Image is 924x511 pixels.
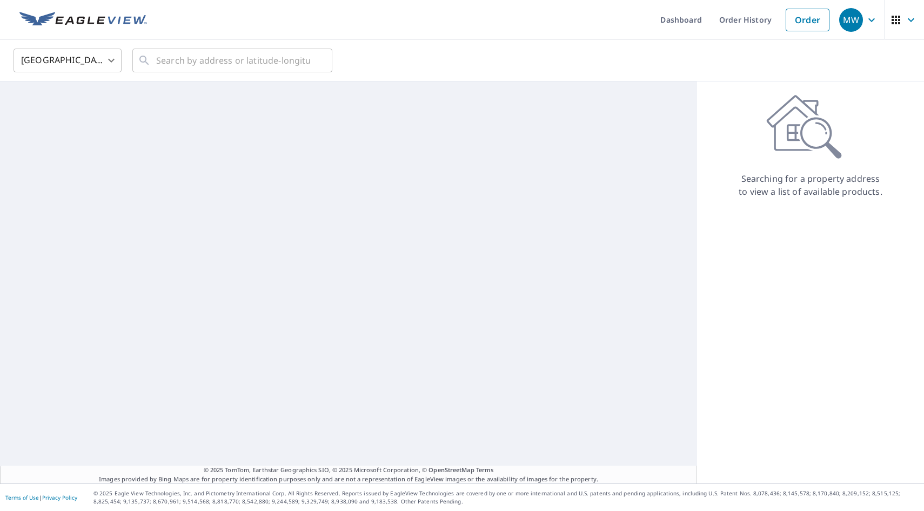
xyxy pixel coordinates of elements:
[14,45,122,76] div: [GEOGRAPHIC_DATA]
[5,494,39,501] a: Terms of Use
[428,466,474,474] a: OpenStreetMap
[156,45,310,76] input: Search by address or latitude-longitude
[42,494,77,501] a: Privacy Policy
[204,466,494,475] span: © 2025 TomTom, Earthstar Geographics SIO, © 2025 Microsoft Corporation, ©
[5,494,77,501] p: |
[786,9,829,31] a: Order
[476,466,494,474] a: Terms
[839,8,863,32] div: MW
[93,489,919,506] p: © 2025 Eagle View Technologies, Inc. and Pictometry International Corp. All Rights Reserved. Repo...
[738,172,883,198] p: Searching for a property address to view a list of available products.
[19,12,147,28] img: EV Logo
